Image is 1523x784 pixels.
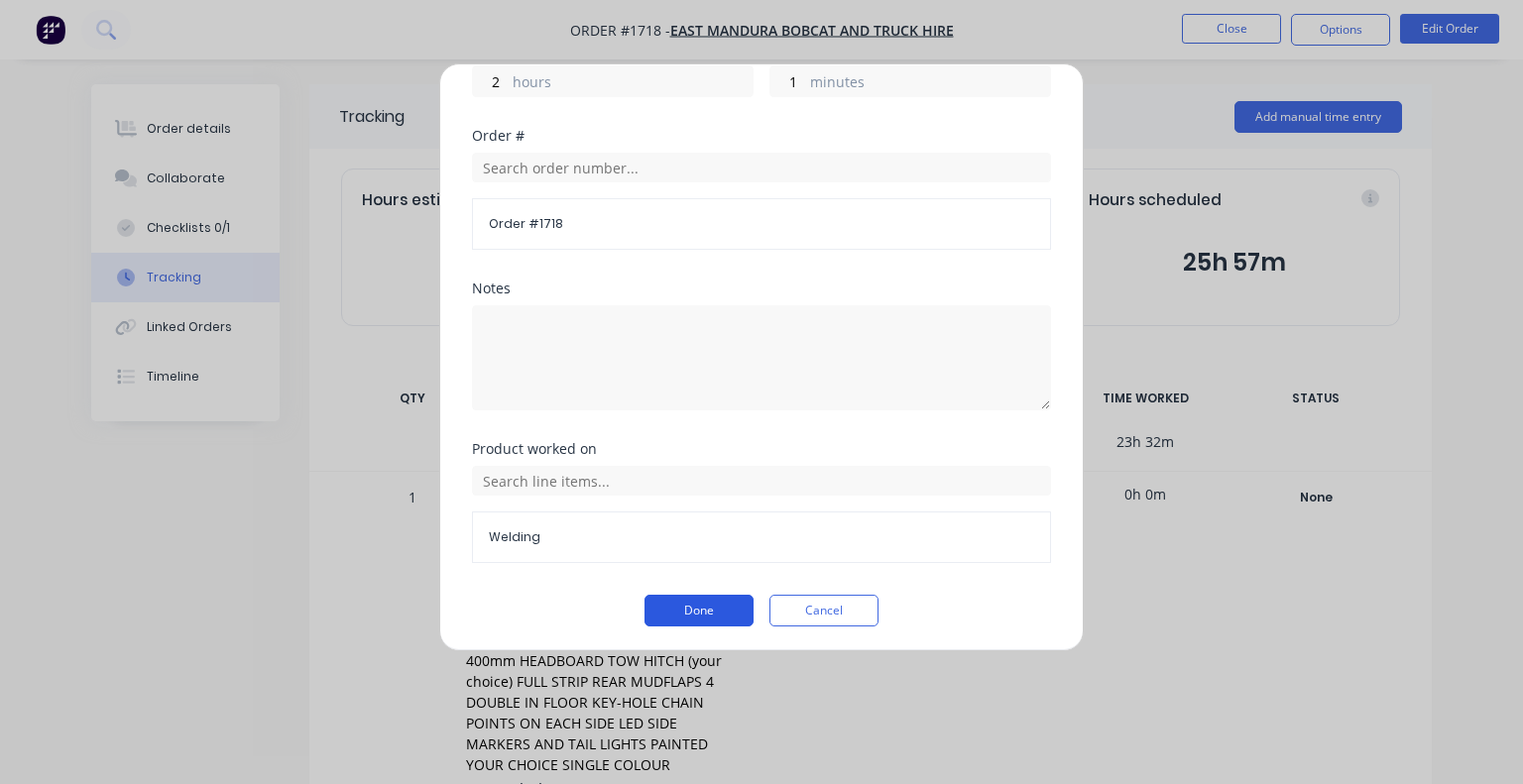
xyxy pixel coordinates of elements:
input: Search line items... [472,466,1051,496]
button: Done [644,595,754,626]
label: hours [513,71,753,96]
span: Welding [489,528,1034,546]
input: 0 [473,66,508,96]
label: minutes [810,71,1050,96]
div: Product worked on [472,442,1051,456]
button: Cancel [769,595,879,626]
input: Search order number... [472,153,1051,182]
span: Order # 1718 [489,215,1034,233]
input: 0 [770,66,805,96]
div: Order # [472,129,1051,143]
div: Notes [472,281,1051,295]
